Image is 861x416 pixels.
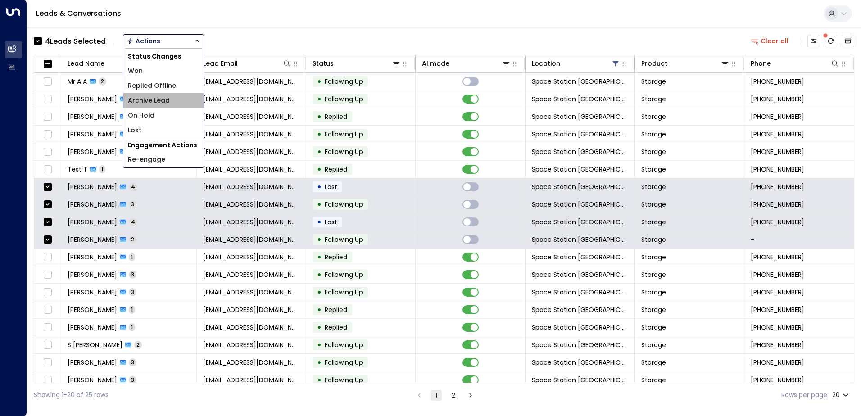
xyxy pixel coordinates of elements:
span: rahman.omar1@gmail.com [203,200,299,209]
div: Showing 1-20 of 25 rows [34,390,109,400]
div: Product [641,58,730,69]
span: 4 [129,218,137,226]
div: • [317,285,322,300]
span: +447908436552 [751,130,804,139]
span: Following Up [325,130,363,139]
span: There are new threads available. Refresh the grid to view the latest updates. [825,35,837,47]
span: +447525065430 [751,200,804,209]
span: Toggle select row [42,76,53,87]
span: Toggle select row [42,375,53,386]
span: +447749606265 [751,217,804,226]
span: matthewallen123@icloud.com [203,375,299,384]
span: Replied [325,112,347,121]
div: AI mode [422,58,510,69]
span: Following Up [325,270,363,279]
span: Following Up [325,200,363,209]
span: Toggle select row [42,287,53,298]
span: Space Station Solihull [532,358,628,367]
span: Space Station Solihull [532,200,628,209]
span: Lost [325,217,337,226]
span: 1 [129,253,135,261]
span: mgittings@sky.com [203,305,299,314]
div: Phone [751,58,839,69]
span: Toggle select row [42,252,53,263]
span: Toggle select row [42,269,53,280]
span: +447716333599 [751,112,804,121]
span: Space Station Solihull [532,77,628,86]
span: Storage [641,130,666,139]
span: liz_stephens@icloud.com [203,323,299,332]
span: Replied Offline [128,81,176,90]
span: 3 [129,200,136,208]
div: Phone [751,58,771,69]
span: bernieden69@icloud.com [203,95,299,104]
span: Replied [325,305,347,314]
span: Emma Osborne [68,288,117,297]
button: Go to page 2 [448,390,459,401]
span: Storage [641,217,666,226]
label: Rows per page: [781,390,829,400]
a: Leads & Conversations [36,8,121,18]
span: mickaren46@gmail.com [203,112,299,121]
span: Space Station Solihull [532,288,628,297]
span: Storage [641,253,666,262]
button: page 1 [431,390,442,401]
span: Matthew Gittings [68,305,117,314]
div: • [317,249,322,265]
span: Storage [641,182,666,191]
div: • [317,179,322,194]
button: Actions [123,34,204,48]
span: Toggle select row [42,129,53,140]
span: Mr A A [68,77,87,86]
div: • [317,91,322,107]
div: • [317,144,322,159]
span: Toggle select row [42,199,53,210]
span: +447437526534 [751,358,804,367]
span: Matt Allen [68,375,117,384]
span: Storage [641,200,666,209]
span: Storage [641,340,666,349]
span: Space Station Solihull [532,253,628,262]
span: +447989516671 [751,340,804,349]
div: • [317,372,322,388]
span: Liz Stephens [68,323,117,332]
span: Space Station Solihull [532,112,628,121]
span: Carl Beach [68,235,117,244]
div: • [317,337,322,353]
span: Storage [641,358,666,367]
span: Replied [325,323,347,332]
span: 3 [129,271,136,278]
span: mdlmaitri@gmail.com [203,182,299,191]
div: • [317,320,322,335]
div: • [317,197,322,212]
span: +447884992754 [751,253,804,262]
div: Lead Email [203,58,238,69]
span: Toggle select row [42,322,53,333]
span: Re-engage [128,155,165,164]
span: Storage [641,165,666,174]
span: Replied [325,253,347,262]
div: AI mode [422,58,449,69]
span: Space Station Solihull [532,182,628,191]
span: Toggle select row [42,234,53,245]
span: Storage [641,375,666,384]
span: Following Up [325,235,363,244]
span: Following Up [325,95,363,104]
span: On Hold [128,111,154,120]
span: Omar Rahman [68,200,117,209]
div: Lead Name [68,58,104,69]
span: +447459083731 [751,182,804,191]
span: Storage [641,147,666,156]
span: Danielle White [68,253,117,262]
span: Space Station Solihull [532,305,628,314]
span: Following Up [325,340,363,349]
span: Michael Lowe [68,112,117,121]
span: Richard Askey [68,270,117,279]
span: Storage [641,77,666,86]
div: • [317,355,322,370]
span: Following Up [325,288,363,297]
span: 3 [129,358,136,366]
span: cameronrudge@googlemail.com [203,130,299,139]
span: Following Up [325,77,363,86]
span: Space Station Solihull [532,95,628,104]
